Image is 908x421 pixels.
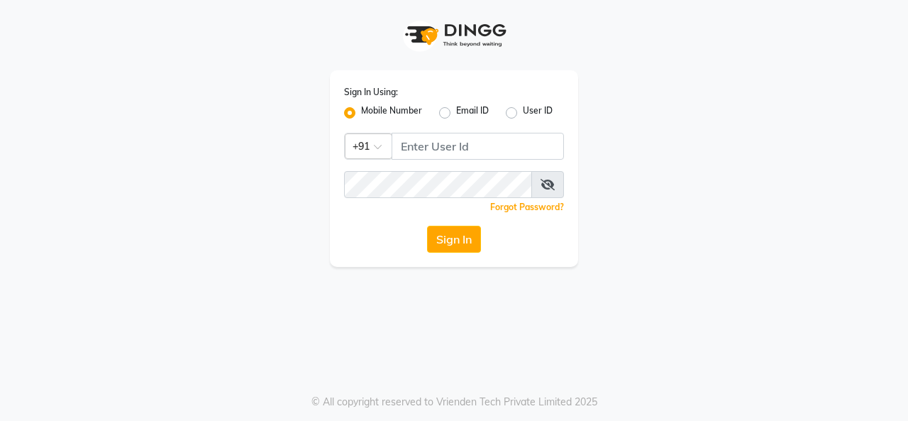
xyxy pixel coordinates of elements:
[427,226,481,253] button: Sign In
[344,86,398,99] label: Sign In Using:
[361,104,422,121] label: Mobile Number
[344,171,532,198] input: Username
[490,202,564,212] a: Forgot Password?
[397,14,511,56] img: logo1.svg
[392,133,564,160] input: Username
[456,104,489,121] label: Email ID
[523,104,553,121] label: User ID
